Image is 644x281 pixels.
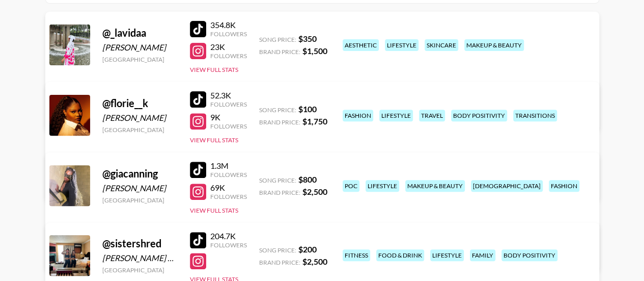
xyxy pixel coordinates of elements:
[210,42,247,52] div: 23K
[210,193,247,200] div: Followers
[302,116,327,126] strong: $ 1,750
[298,104,317,114] strong: $ 100
[102,266,178,274] div: [GEOGRAPHIC_DATA]
[210,122,247,130] div: Followers
[385,39,418,51] div: lifestyle
[471,180,543,192] div: [DEMOGRAPHIC_DATA]
[102,237,178,250] div: @ sistershred
[302,257,327,266] strong: $ 2,500
[102,113,178,123] div: [PERSON_NAME]
[210,30,247,38] div: Followers
[430,249,464,261] div: lifestyle
[210,171,247,178] div: Followers
[302,46,327,56] strong: $ 1,500
[259,246,296,254] span: Song Price:
[210,241,247,249] div: Followers
[343,180,359,192] div: poc
[343,110,373,121] div: fashion
[343,39,379,51] div: aesthetic
[190,66,238,73] button: View Full Stats
[259,48,300,56] span: Brand Price:
[210,112,247,122] div: 9K
[102,167,178,180] div: @ giacanning
[464,39,524,51] div: makeup & beauty
[259,189,300,196] span: Brand Price:
[343,249,370,261] div: fitness
[302,187,327,196] strong: $ 2,500
[102,42,178,53] div: [PERSON_NAME]
[501,249,557,261] div: body positivity
[190,136,238,144] button: View Full Stats
[405,180,465,192] div: makeup & beauty
[298,174,317,184] strong: $ 800
[259,36,296,43] span: Song Price:
[298,34,317,43] strong: $ 350
[210,183,247,193] div: 69K
[425,39,458,51] div: skincare
[259,118,300,126] span: Brand Price:
[102,97,178,110] div: @ florie__k
[190,207,238,214] button: View Full Stats
[210,231,247,241] div: 204.7K
[451,110,507,121] div: body positivity
[419,110,445,121] div: travel
[102,27,178,39] div: @ _lavidaa
[102,183,178,193] div: [PERSON_NAME]
[210,90,247,100] div: 52.3K
[259,259,300,266] span: Brand Price:
[102,253,178,263] div: [PERSON_NAME] & [PERSON_NAME]
[470,249,495,261] div: family
[210,161,247,171] div: 1.3M
[102,56,178,63] div: [GEOGRAPHIC_DATA]
[298,244,317,254] strong: $ 200
[210,100,247,108] div: Followers
[102,126,178,134] div: [GEOGRAPHIC_DATA]
[549,180,579,192] div: fashion
[376,249,424,261] div: food & drink
[210,52,247,60] div: Followers
[366,180,399,192] div: lifestyle
[210,20,247,30] div: 354.8K
[379,110,413,121] div: lifestyle
[259,176,296,184] span: Song Price:
[102,196,178,204] div: [GEOGRAPHIC_DATA]
[513,110,557,121] div: transitions
[259,106,296,114] span: Song Price:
